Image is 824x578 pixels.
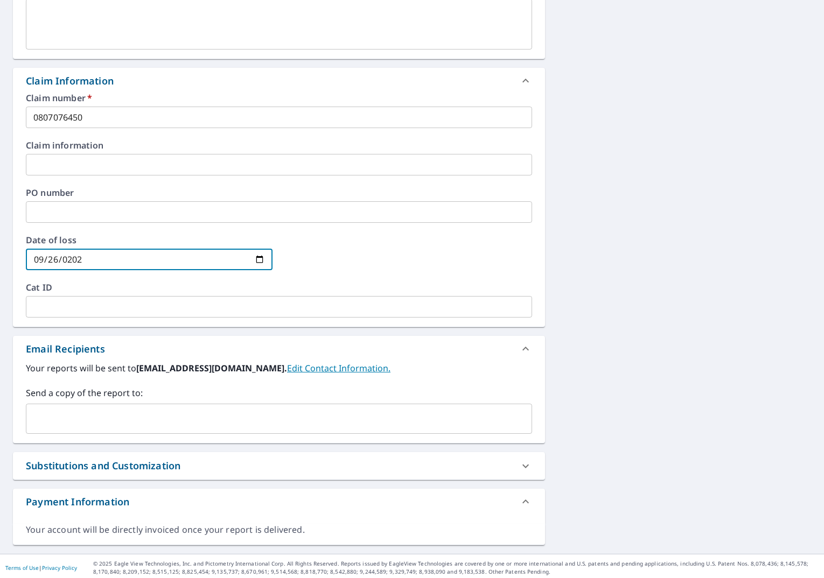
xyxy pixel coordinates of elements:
[26,94,532,102] label: Claim number
[93,560,819,576] p: © 2025 Eagle View Technologies, Inc. and Pictometry International Corp. All Rights Reserved. Repo...
[26,141,532,150] label: Claim information
[26,236,273,244] label: Date of loss
[42,564,77,572] a: Privacy Policy
[26,188,532,197] label: PO number
[26,386,532,399] label: Send a copy of the report to:
[26,362,532,375] label: Your reports will be sent to
[26,495,129,509] div: Payment Information
[26,459,180,473] div: Substitutions and Customization
[13,68,545,94] div: Claim Information
[13,336,545,362] div: Email Recipients
[26,283,532,292] label: Cat ID
[26,342,105,356] div: Email Recipients
[13,452,545,480] div: Substitutions and Customization
[136,362,287,374] b: [EMAIL_ADDRESS][DOMAIN_NAME].
[26,524,532,536] div: Your account will be directly invoiced once your report is delivered.
[5,565,77,571] p: |
[5,564,39,572] a: Terms of Use
[287,362,390,374] a: EditContactInfo
[13,489,545,514] div: Payment Information
[26,74,114,88] div: Claim Information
